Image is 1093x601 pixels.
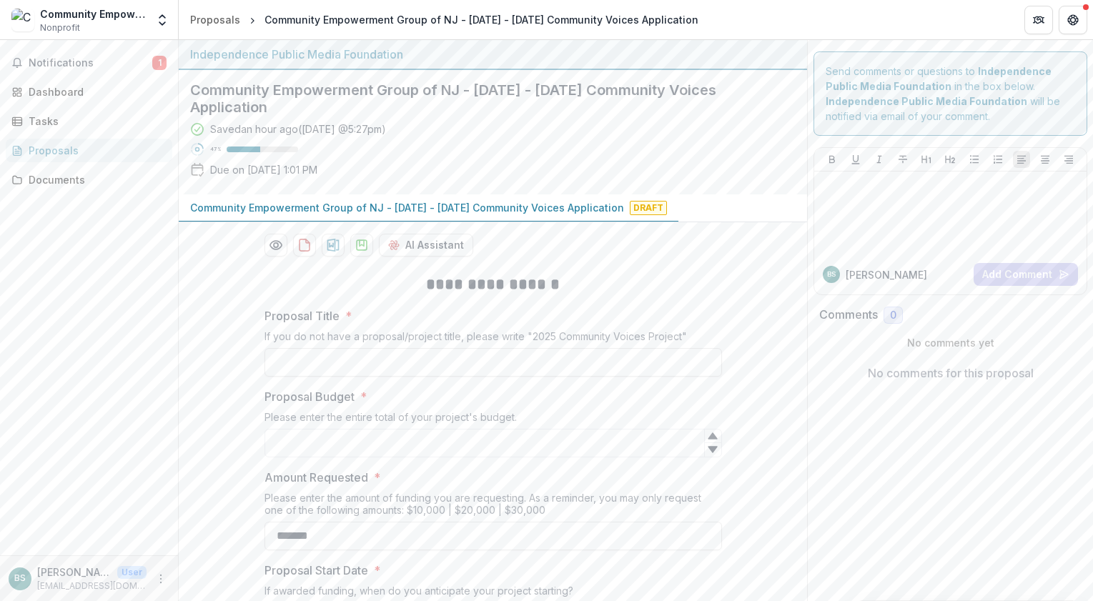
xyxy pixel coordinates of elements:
[40,21,80,34] span: Nonprofit
[264,12,698,27] div: Community Empowerment Group of NJ - [DATE] - [DATE] Community Voices Application
[264,307,340,324] p: Proposal Title
[190,200,624,215] p: Community Empowerment Group of NJ - [DATE] - [DATE] Community Voices Application
[974,263,1078,286] button: Add Comment
[264,469,368,486] p: Amount Requested
[6,109,172,133] a: Tasks
[1060,151,1077,168] button: Align Right
[1024,6,1053,34] button: Partners
[890,309,896,322] span: 0
[11,9,34,31] img: Community Empowerment Group of NJ
[184,9,704,30] nav: breadcrumb
[14,574,26,583] div: Byheijja Sabree
[152,570,169,587] button: More
[819,308,878,322] h2: Comments
[989,151,1007,168] button: Ordered List
[827,271,836,278] div: Byheijja Sabree
[29,172,161,187] div: Documents
[824,151,841,168] button: Bold
[184,9,246,30] a: Proposals
[190,81,773,116] h2: Community Empowerment Group of NJ - [DATE] - [DATE] Community Voices Application
[966,151,983,168] button: Bullet List
[918,151,935,168] button: Heading 1
[868,364,1034,382] p: No comments for this proposal
[894,151,911,168] button: Strike
[37,580,147,592] p: [EMAIL_ADDRESS][DOMAIN_NAME]
[190,12,240,27] div: Proposals
[6,139,172,162] a: Proposals
[210,144,221,154] p: 47 %
[264,411,722,429] div: Please enter the entire total of your project's budget.
[322,234,345,257] button: download-proposal
[630,201,667,215] span: Draft
[37,565,112,580] p: [PERSON_NAME]
[29,114,161,129] div: Tasks
[941,151,959,168] button: Heading 2
[1013,151,1030,168] button: Align Left
[379,234,473,257] button: AI Assistant
[6,51,172,74] button: Notifications1
[40,6,147,21] div: Community Empowerment Group of [GEOGRAPHIC_DATA]
[152,6,172,34] button: Open entity switcher
[264,492,722,522] div: Please enter the amount of funding you are requesting. As a reminder, you may only request one of...
[264,562,368,579] p: Proposal Start Date
[871,151,888,168] button: Italicize
[350,234,373,257] button: download-proposal
[264,388,355,405] p: Proposal Budget
[6,168,172,192] a: Documents
[152,56,167,70] span: 1
[293,234,316,257] button: download-proposal
[1037,151,1054,168] button: Align Center
[847,151,864,168] button: Underline
[846,267,927,282] p: [PERSON_NAME]
[210,121,386,136] div: Saved an hour ago ( [DATE] @ 5:27pm )
[819,335,1082,350] p: No comments yet
[813,51,1087,136] div: Send comments or questions to in the box below. will be notified via email of your comment.
[826,95,1027,107] strong: Independence Public Media Foundation
[264,234,287,257] button: Preview 965f821f-50f4-449c-9e63-66dc2a6711af-0.pdf
[1059,6,1087,34] button: Get Help
[29,57,152,69] span: Notifications
[29,84,161,99] div: Dashboard
[6,80,172,104] a: Dashboard
[190,46,796,63] div: Independence Public Media Foundation
[29,143,161,158] div: Proposals
[210,162,317,177] p: Due on [DATE] 1:01 PM
[264,330,722,348] div: If you do not have a proposal/project title, please write "2025 Community Voices Project"
[117,566,147,579] p: User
